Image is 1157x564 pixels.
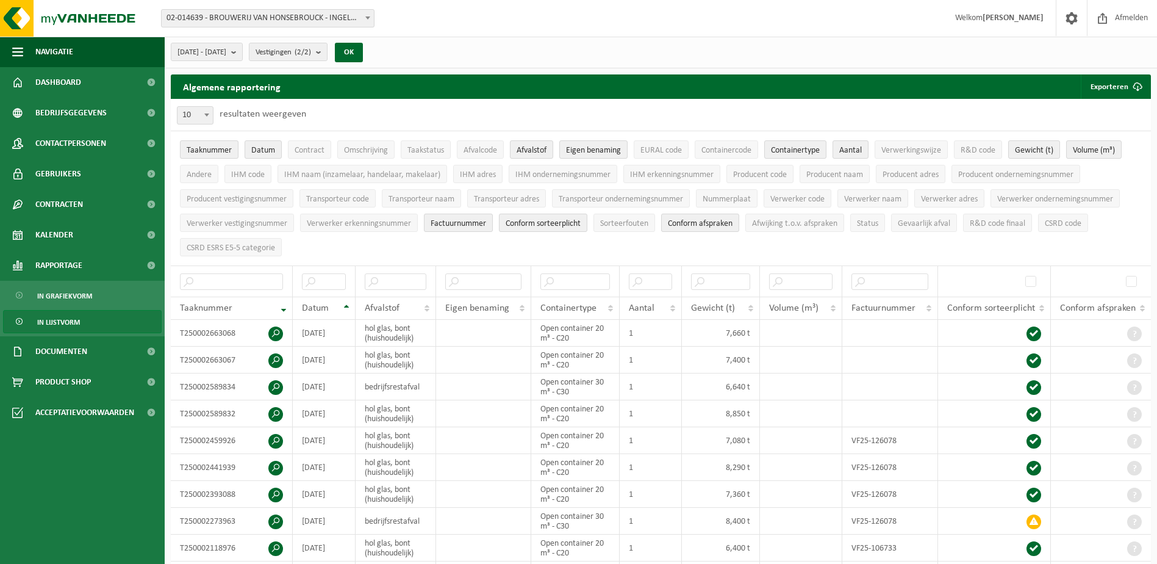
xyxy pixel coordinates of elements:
td: T250002663068 [171,320,293,347]
a: In grafiekvorm [3,284,162,307]
td: Open container 20 m³ - C20 [531,454,620,481]
td: T250002393088 [171,481,293,508]
button: VerwerkingswijzeVerwerkingswijze: Activate to sort [875,140,948,159]
button: [DATE] - [DATE] [171,43,243,61]
span: Kalender [35,220,73,250]
button: Conform afspraken : Activate to sort [661,214,739,232]
span: EURAL code [640,146,682,155]
td: 7,360 t [682,481,760,508]
button: AantalAantal: Activate to sort [833,140,869,159]
button: Vestigingen(2/2) [249,43,328,61]
a: In lijstvorm [3,310,162,333]
button: Conform sorteerplicht : Activate to sort [499,214,587,232]
td: VF25-126078 [842,481,938,508]
span: IHM erkenningsnummer [630,170,714,179]
span: 02-014639 - BROUWERIJ VAN HONSEBROUCK - INGELMUNSTER [162,10,374,27]
td: [DATE] [293,320,356,347]
td: 6,400 t [682,535,760,562]
td: 1 [620,508,681,535]
button: Producent vestigingsnummerProducent vestigingsnummer: Activate to sort [180,189,293,208]
span: Volume (m³) [769,303,818,313]
span: Taaknummer [180,303,232,313]
span: Conform afspraken [1060,303,1136,313]
td: [DATE] [293,347,356,374]
td: hol glas, bont (huishoudelijk) [356,320,436,347]
span: Verwerker adres [921,195,978,204]
td: 1 [620,454,681,481]
button: Gevaarlijk afval : Activate to sort [891,214,957,232]
button: TaakstatusTaakstatus: Activate to sort [401,140,451,159]
td: VF25-126078 [842,427,938,454]
td: bedrijfsrestafval [356,374,436,400]
span: Aantal [629,303,654,313]
button: AfvalcodeAfvalcode: Activate to sort [457,140,504,159]
span: 02-014639 - BROUWERIJ VAN HONSEBROUCK - INGELMUNSTER [161,9,374,27]
label: resultaten weergeven [220,109,306,119]
td: 7,660 t [682,320,760,347]
button: Verwerker adresVerwerker adres: Activate to sort [914,189,984,208]
button: R&D code finaalR&amp;D code finaal: Activate to sort [963,214,1032,232]
td: 6,640 t [682,374,760,400]
button: Exporteren [1081,74,1150,99]
td: bedrijfsrestafval [356,508,436,535]
span: [DATE] - [DATE] [177,43,226,62]
button: IHM erkenningsnummerIHM erkenningsnummer: Activate to sort [623,165,720,183]
td: hol glas, bont (huishoudelijk) [356,535,436,562]
td: 1 [620,481,681,508]
span: IHM adres [460,170,496,179]
span: Verwerkingswijze [881,146,941,155]
span: Documenten [35,336,87,367]
span: Producent ondernemingsnummer [958,170,1073,179]
span: Sorteerfouten [600,219,648,228]
td: hol glas, bont (huishoudelijk) [356,481,436,508]
span: Navigatie [35,37,73,67]
span: Contract [295,146,324,155]
span: Vestigingen [256,43,311,62]
td: hol glas, bont (huishoudelijk) [356,400,436,427]
td: 1 [620,320,681,347]
span: 10 [177,106,213,125]
span: Verwerker naam [844,195,901,204]
button: ContractContract: Activate to sort [288,140,331,159]
span: Bedrijfsgegevens [35,98,107,128]
button: Gewicht (t)Gewicht (t): Activate to sort [1008,140,1060,159]
td: 7,400 t [682,347,760,374]
span: Afvalstof [365,303,399,313]
button: Afwijking t.o.v. afsprakenAfwijking t.o.v. afspraken: Activate to sort [745,214,844,232]
span: In lijstvorm [37,311,80,334]
button: DatumDatum: Activate to sort [245,140,282,159]
td: 1 [620,535,681,562]
td: [DATE] [293,454,356,481]
button: ContainercodeContainercode: Activate to sort [695,140,758,159]
td: T250002441939 [171,454,293,481]
span: Conform afspraken [668,219,733,228]
td: T250002273963 [171,508,293,535]
button: Producent ondernemingsnummerProducent ondernemingsnummer: Activate to sort [951,165,1080,183]
span: Transporteur adres [474,195,539,204]
td: 1 [620,400,681,427]
span: Conform sorteerplicht [947,303,1035,313]
span: Transporteur naam [389,195,454,204]
td: T250002663067 [171,347,293,374]
span: Dashboard [35,67,81,98]
span: CSRD code [1045,219,1081,228]
td: 1 [620,427,681,454]
td: Open container 20 m³ - C20 [531,400,620,427]
span: Datum [251,146,275,155]
button: Transporteur adresTransporteur adres: Activate to sort [467,189,546,208]
td: T250002589832 [171,400,293,427]
span: Verwerker code [770,195,825,204]
span: Andere [187,170,212,179]
button: IHM codeIHM code: Activate to sort [224,165,271,183]
td: [DATE] [293,374,356,400]
button: Transporteur codeTransporteur code: Activate to sort [299,189,376,208]
td: hol glas, bont (huishoudelijk) [356,347,436,374]
span: IHM code [231,170,265,179]
button: TaaknummerTaaknummer: Activate to remove sorting [180,140,238,159]
span: IHM ondernemingsnummer [515,170,611,179]
td: hol glas, bont (huishoudelijk) [356,427,436,454]
span: Eigen benaming [445,303,509,313]
button: EURAL codeEURAL code: Activate to sort [634,140,689,159]
span: R&D code [961,146,995,155]
span: CSRD ESRS E5-5 categorie [187,244,275,253]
